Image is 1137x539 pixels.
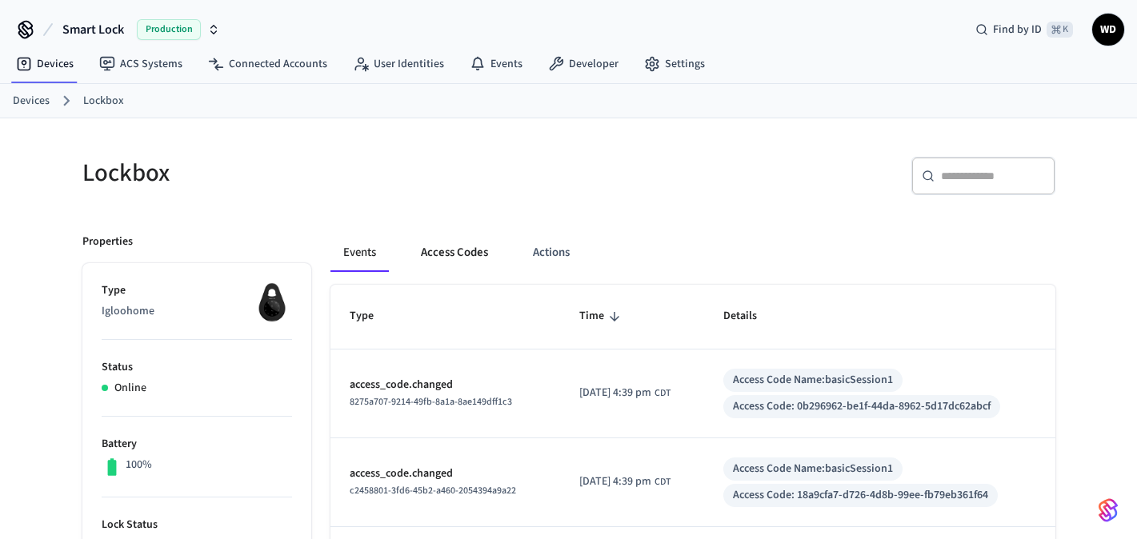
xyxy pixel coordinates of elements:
a: Devices [3,50,86,78]
span: c2458801-3fd6-45b2-a460-2054394a9a22 [350,484,516,497]
div: Access Code Name: basicSession1 [733,372,893,389]
button: Actions [520,234,583,272]
span: Production [137,19,201,40]
span: CDT [655,386,671,401]
div: Find by ID⌘ K [963,15,1086,44]
span: Type [350,304,394,329]
span: CDT [655,475,671,489]
a: ACS Systems [86,50,195,78]
span: [DATE] 4:39 pm [579,473,651,490]
div: Access Code Name: basicSession1 [733,461,893,477]
a: Connected Accounts [195,50,340,78]
span: Details [723,304,778,329]
span: Find by ID [993,22,1042,38]
a: Devices [13,93,50,110]
p: Igloohome [102,303,292,320]
span: 8275a707-9214-49fb-8a1a-8ae149dff1c3 [350,395,512,409]
a: Lockbox [83,93,124,110]
h5: Lockbox [82,157,559,190]
p: Online [114,380,146,397]
button: Access Codes [408,234,501,272]
div: ant example [330,234,1055,272]
div: America/Chicago [579,473,671,490]
a: Events [457,50,535,78]
span: [DATE] 4:39 pm [579,385,651,401]
p: Status [102,359,292,376]
p: 100% [126,457,152,473]
a: Settings [631,50,718,78]
span: WD [1094,15,1123,44]
div: Access Code: 18a9cfa7-d726-4d8b-99ee-fb79eb361f64 [733,487,988,504]
p: Properties [82,234,133,250]
span: Smart Lock [62,20,124,39]
p: access_code.changed [350,465,541,482]
a: Developer [535,50,631,78]
p: Type [102,282,292,299]
p: Battery [102,436,292,453]
p: access_code.changed [350,377,541,393]
button: WD [1092,14,1124,46]
a: User Identities [340,50,457,78]
p: Lock Status [102,517,292,533]
div: Access Code: 0b296962-be1f-44da-8962-5d17dc62abcf [733,398,991,415]
span: ⌘ K [1047,22,1073,38]
img: igloohome_igke [252,282,292,322]
div: America/Chicago [579,385,671,401]
img: SeamLogoGradient.69752ec5.svg [1099,497,1118,523]
button: Events [330,234,389,272]
span: Time [579,304,625,329]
